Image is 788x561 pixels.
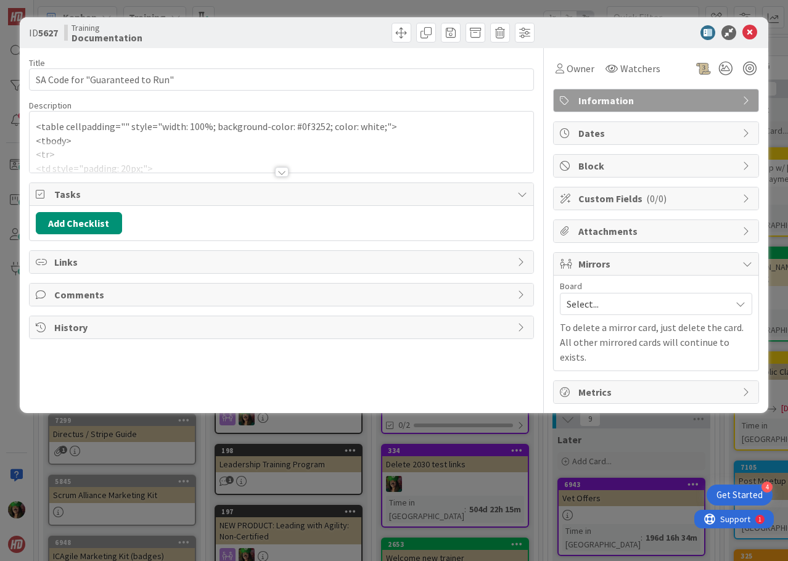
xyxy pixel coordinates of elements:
[578,126,736,141] span: Dates
[54,320,511,335] span: History
[646,192,667,205] span: ( 0/0 )
[620,61,660,76] span: Watchers
[716,489,763,501] div: Get Started
[29,25,58,40] span: ID
[29,57,45,68] label: Title
[38,27,58,39] b: 5627
[578,224,736,239] span: Attachments
[36,134,527,148] p: <tbody>
[72,23,142,33] span: Training
[29,68,534,91] input: type card name here...
[36,212,122,234] button: Add Checklist
[567,61,594,76] span: Owner
[578,385,736,399] span: Metrics
[54,287,511,302] span: Comments
[29,100,72,111] span: Description
[36,120,527,134] p: <table cellpadding="" style="width: 100%; background-color: #0f3252; color: white;">
[578,158,736,173] span: Block
[707,485,773,506] div: Open Get Started checklist, remaining modules: 4
[560,320,752,364] p: To delete a mirror card, just delete the card. All other mirrored cards will continue to exists.
[578,93,736,108] span: Information
[761,481,773,493] div: 4
[54,187,511,202] span: Tasks
[64,5,67,15] div: 1
[560,282,582,290] span: Board
[54,255,511,269] span: Links
[578,191,736,206] span: Custom Fields
[26,2,56,17] span: Support
[578,256,736,271] span: Mirrors
[567,295,724,313] span: Select...
[72,33,142,43] b: Documentation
